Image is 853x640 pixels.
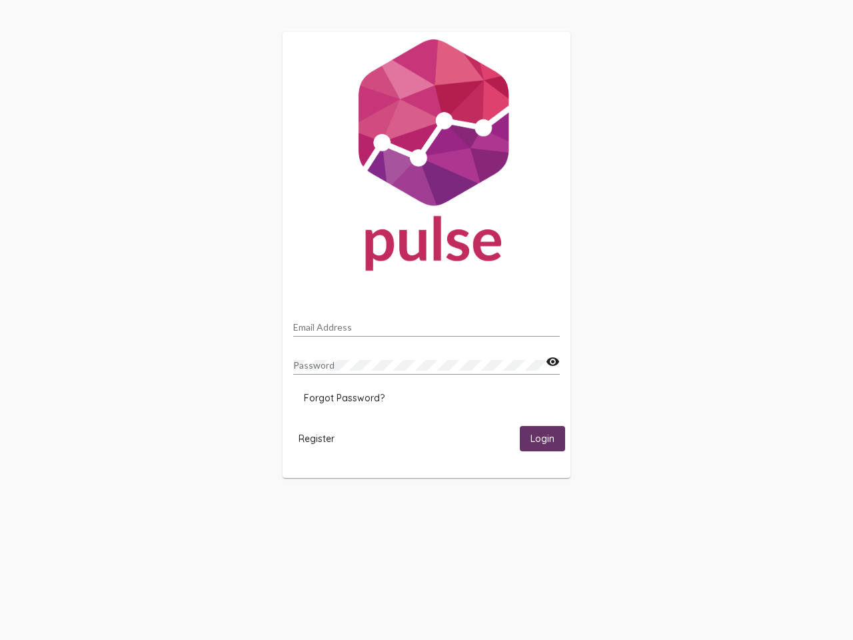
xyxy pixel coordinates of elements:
[546,354,560,370] mat-icon: visibility
[299,433,335,445] span: Register
[304,392,385,404] span: Forgot Password?
[293,386,395,410] button: Forgot Password?
[520,426,565,451] button: Login
[288,426,345,451] button: Register
[530,433,554,445] span: Login
[283,32,570,284] img: Pulse For Good Logo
